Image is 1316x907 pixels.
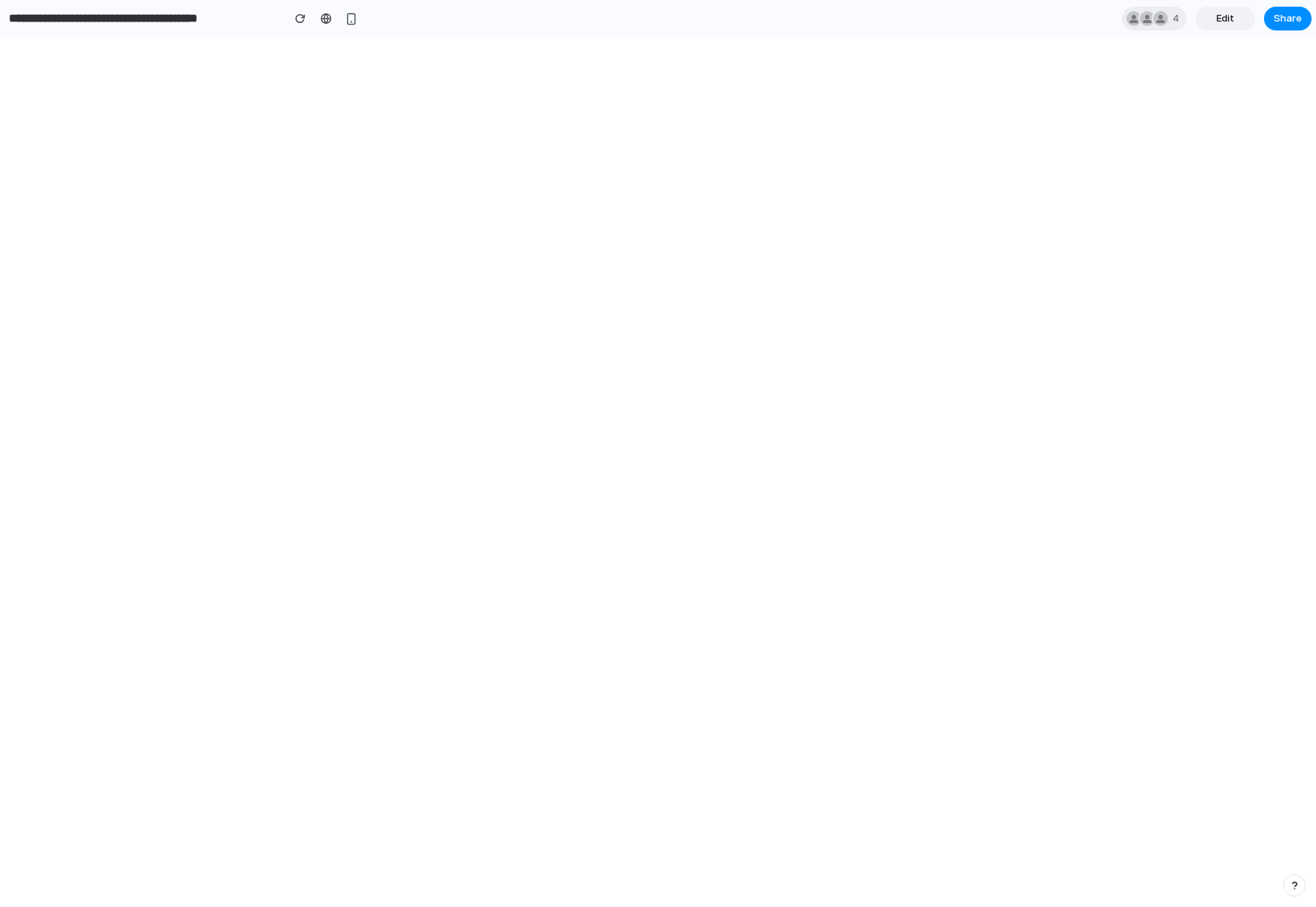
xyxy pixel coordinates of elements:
span: Share [1274,11,1302,26]
a: Edit [1196,7,1255,30]
span: 4 [1173,11,1184,26]
span: Edit [1216,11,1234,26]
button: Share [1264,7,1312,30]
div: 4 [1122,7,1187,30]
